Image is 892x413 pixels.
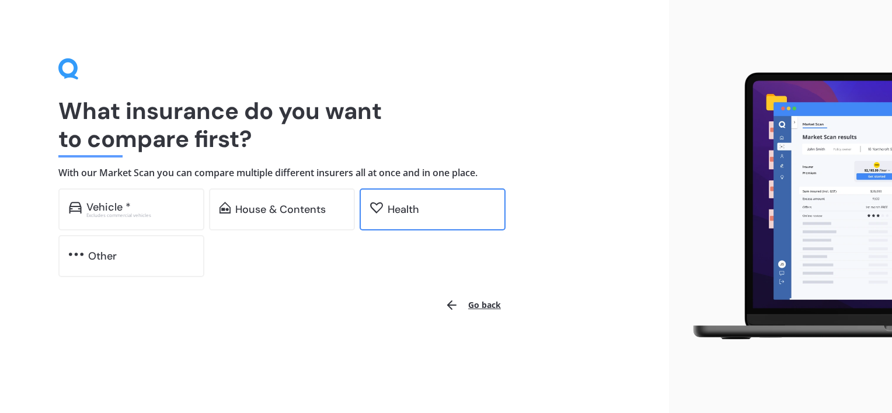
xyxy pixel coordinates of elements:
img: laptop.webp [678,66,892,346]
div: Vehicle * [86,201,131,213]
img: home-and-contents.b802091223b8502ef2dd.svg [219,202,231,213]
img: other.81dba5aafe580aa69f38.svg [69,249,83,260]
div: House & Contents [235,204,326,215]
button: Go back [438,291,508,319]
div: Health [388,204,419,215]
h1: What insurance do you want to compare first? [58,97,611,153]
img: health.62746f8bd298b648b488.svg [370,202,383,213]
div: Other [88,250,117,262]
img: car.f15378c7a67c060ca3f3.svg [69,202,82,213]
div: Excludes commercial vehicles [86,213,194,218]
h4: With our Market Scan you can compare multiple different insurers all at once and in one place. [58,167,611,179]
